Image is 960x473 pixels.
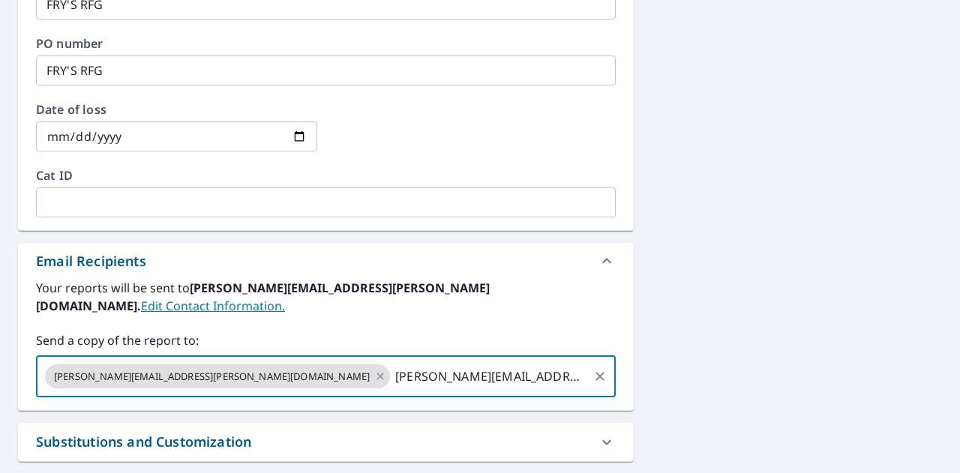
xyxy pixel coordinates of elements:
span: [PERSON_NAME][EMAIL_ADDRESS][PERSON_NAME][DOMAIN_NAME] [45,370,379,384]
b: [PERSON_NAME][EMAIL_ADDRESS][PERSON_NAME][DOMAIN_NAME]. [36,280,490,314]
label: Date of loss [36,103,317,115]
div: Substitutions and Customization [36,432,251,452]
div: Substitutions and Customization [18,423,634,461]
label: Your reports will be sent to [36,279,616,315]
div: Email Recipients [36,251,146,271]
button: Clear [589,366,610,387]
label: Cat ID [36,169,616,181]
div: [PERSON_NAME][EMAIL_ADDRESS][PERSON_NAME][DOMAIN_NAME] [45,364,390,388]
label: PO number [36,37,616,49]
a: EditContactInfo [141,298,285,314]
label: Send a copy of the report to: [36,331,616,349]
div: Email Recipients [18,243,634,279]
